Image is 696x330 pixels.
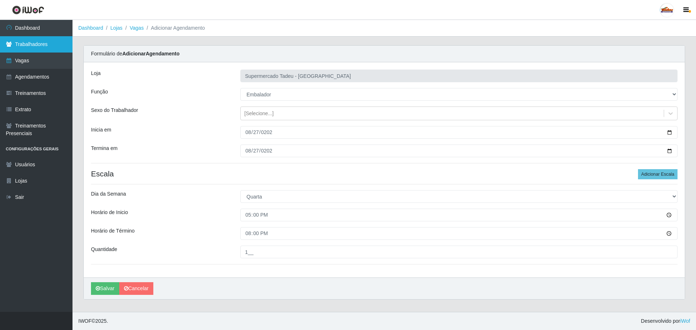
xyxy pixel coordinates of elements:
span: Desenvolvido por [641,317,690,325]
a: Cancelar [119,282,153,295]
a: Dashboard [78,25,103,31]
a: iWof [680,318,690,324]
div: Formulário de [84,46,685,62]
label: Função [91,88,108,96]
label: Termina em [91,145,117,152]
h4: Escala [91,169,678,178]
button: Adicionar Escala [638,169,678,179]
nav: breadcrumb [72,20,696,37]
input: 00:00 [240,227,678,240]
label: Inicia em [91,126,111,134]
span: © 2025 . [78,317,108,325]
span: IWOF [78,318,92,324]
label: Horário de Término [91,227,134,235]
label: Dia da Semana [91,190,126,198]
a: Lojas [110,25,122,31]
button: Salvar [91,282,119,295]
label: Quantidade [91,246,117,253]
li: Adicionar Agendamento [144,24,205,32]
input: 00/00/0000 [240,126,678,139]
input: 00/00/0000 [240,145,678,157]
label: Horário de Inicio [91,209,128,216]
label: Loja [91,70,100,77]
img: CoreUI Logo [12,5,44,14]
strong: Adicionar Agendamento [122,51,179,57]
div: [Selecione...] [244,110,274,117]
label: Sexo do Trabalhador [91,106,138,114]
a: Vagas [130,25,144,31]
input: 00:00 [240,209,678,221]
input: Informe a quantidade... [240,246,678,258]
